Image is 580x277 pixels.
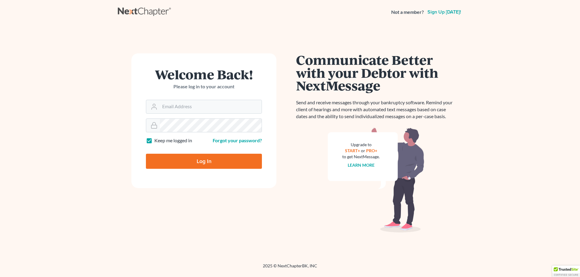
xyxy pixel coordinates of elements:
[366,148,377,153] a: PRO+
[348,162,375,168] a: Learn more
[154,137,192,144] label: Keep me logged in
[426,10,462,14] a: Sign up [DATE]!
[146,154,262,169] input: Log In
[296,99,456,120] p: Send and receive messages through your bankruptcy software. Remind your client of hearings and mo...
[146,83,262,90] p: Please log in to your account
[552,266,580,277] div: TrustedSite Certified
[361,148,365,153] span: or
[391,9,424,16] strong: Not a member?
[160,100,262,113] input: Email Address
[296,53,456,92] h1: Communicate Better with your Debtor with NextMessage
[345,148,360,153] a: START+
[213,137,262,143] a: Forgot your password?
[146,68,262,81] h1: Welcome Back!
[328,127,424,233] img: nextmessage_bg-59042aed3d76b12b5cd301f8e5b87938c9018125f34e5fa2b7a6b67550977c72.svg
[118,263,462,274] div: 2025 © NextChapterBK, INC
[342,142,380,148] div: Upgrade to
[342,154,380,160] div: to get NextMessage.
